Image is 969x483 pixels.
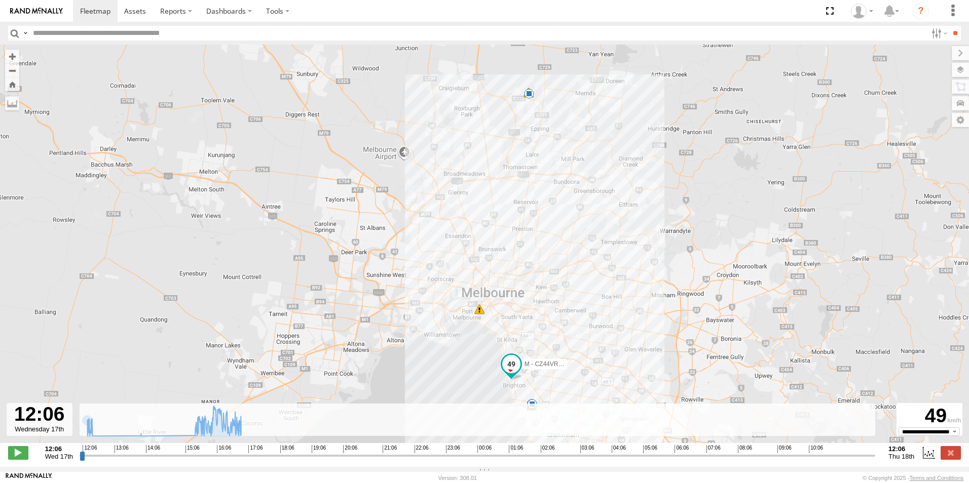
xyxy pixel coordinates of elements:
[477,445,492,453] span: 00:06
[83,445,97,453] span: 12:06
[5,50,19,63] button: Zoom in
[21,26,29,41] label: Search Query
[863,475,963,481] div: © Copyright 2025 -
[446,445,460,453] span: 23:06
[888,445,914,453] strong: 12:06
[541,445,555,453] span: 02:06
[280,445,294,453] span: 18:06
[10,8,63,15] img: rand-logo.svg
[888,453,914,460] span: Thu 18th Sep 2025
[5,96,19,110] label: Measure
[580,445,594,453] span: 03:06
[643,445,657,453] span: 05:06
[343,445,357,453] span: 20:06
[248,445,263,453] span: 17:06
[217,445,231,453] span: 16:06
[612,445,626,453] span: 04:06
[706,445,721,453] span: 07:06
[777,445,792,453] span: 09:06
[312,445,326,453] span: 19:06
[738,445,752,453] span: 08:06
[45,453,73,460] span: Wed 17th Sep 2025
[913,3,929,19] i: ?
[415,445,429,453] span: 22:06
[45,445,73,453] strong: 12:06
[438,475,477,481] div: Version: 308.01
[509,445,523,453] span: 01:06
[847,4,877,19] div: Tye Clark
[5,63,19,77] button: Zoom out
[115,445,129,453] span: 13:06
[809,445,823,453] span: 10:06
[525,360,612,368] span: M - CZ44VR - Suhayl Electrician
[5,77,19,91] button: Zoom Home
[6,473,52,483] a: Visit our Website
[675,445,689,453] span: 06:06
[927,26,949,41] label: Search Filter Options
[952,113,969,127] label: Map Settings
[941,446,961,459] label: Close
[146,445,160,453] span: 14:06
[898,405,961,427] div: 49
[185,445,200,453] span: 15:06
[8,446,28,459] label: Play/Stop
[910,475,963,481] a: Terms and Conditions
[383,445,397,453] span: 21:06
